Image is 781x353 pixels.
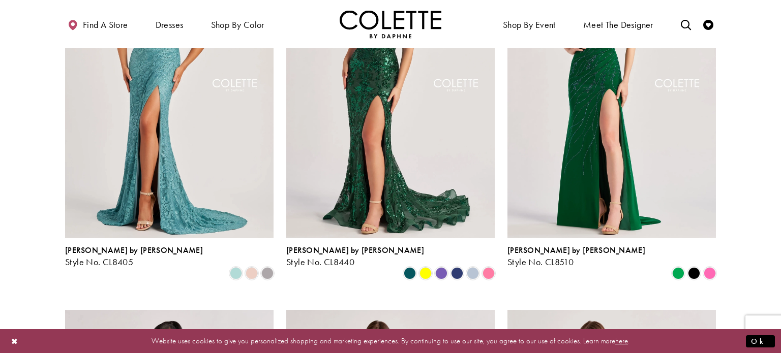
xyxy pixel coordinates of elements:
[286,245,424,255] span: [PERSON_NAME] by [PERSON_NAME]
[483,267,495,279] i: Cotton Candy
[6,332,23,350] button: Close Dialog
[507,246,645,267] div: Colette by Daphne Style No. CL8510
[583,20,653,30] span: Meet the designer
[500,10,558,38] span: Shop By Event
[208,10,267,38] span: Shop by color
[678,10,694,38] a: Toggle search
[65,245,203,255] span: [PERSON_NAME] by [PERSON_NAME]
[153,10,186,38] span: Dresses
[467,267,479,279] i: Ice Blue
[701,10,716,38] a: Check Wishlist
[65,246,203,267] div: Colette by Daphne Style No. CL8405
[73,334,708,348] p: Website uses cookies to give you personalized shopping and marketing experiences. By continuing t...
[65,256,133,268] span: Style No. CL8405
[286,256,354,268] span: Style No. CL8440
[451,267,463,279] i: Navy Blue
[746,335,775,347] button: Submit Dialog
[615,336,628,346] a: here
[581,10,656,38] a: Meet the designer
[503,20,556,30] span: Shop By Event
[672,267,684,279] i: Emerald
[688,267,700,279] i: Black
[419,267,432,279] i: Yellow
[246,267,258,279] i: Rose
[156,20,184,30] span: Dresses
[507,256,574,268] span: Style No. CL8510
[340,10,441,38] img: Colette by Daphne
[261,267,274,279] i: Smoke
[435,267,447,279] i: Violet
[65,10,130,38] a: Find a store
[230,267,242,279] i: Sea Glass
[507,245,645,255] span: [PERSON_NAME] by [PERSON_NAME]
[83,20,128,30] span: Find a store
[704,267,716,279] i: Pink
[404,267,416,279] i: Spruce
[286,246,424,267] div: Colette by Daphne Style No. CL8440
[211,20,264,30] span: Shop by color
[340,10,441,38] a: Visit Home Page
